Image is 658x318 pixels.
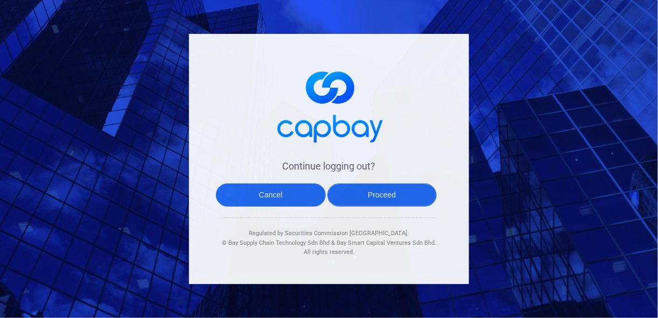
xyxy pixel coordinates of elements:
[327,183,437,207] button: Proceed
[221,218,437,257] div: Regulated by Securities Commission [GEOGRAPHIC_DATA]. & All rights reserved.
[270,61,388,149] img: logo
[216,183,326,207] button: Cancel
[337,239,436,246] span: Bay Smart Capital Ventures Sdn Bhd.
[221,160,437,173] h4: Continue logging out?
[222,239,330,246] span: © Bay Supply Chain Technology Sdn Bhd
